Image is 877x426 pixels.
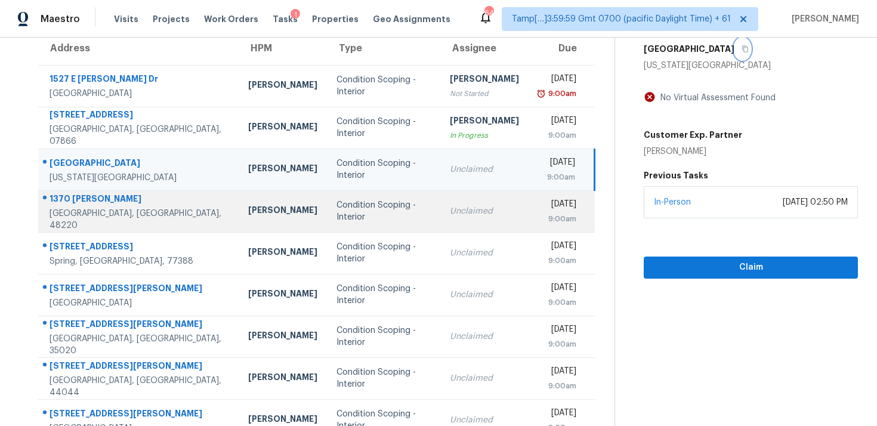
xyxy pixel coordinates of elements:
div: 9:00am [538,297,576,308]
span: [PERSON_NAME] [787,13,859,25]
div: [STREET_ADDRESS][PERSON_NAME] [50,282,229,297]
span: Tasks [273,15,298,23]
div: Condition Scoping - Interior [336,325,431,348]
th: Type [327,32,441,65]
h5: [GEOGRAPHIC_DATA] [644,43,734,55]
span: Projects [153,13,190,25]
div: [DATE] 02:50 PM [783,196,848,208]
div: [US_STATE][GEOGRAPHIC_DATA] [644,60,858,72]
div: 649 [484,7,493,19]
div: [PERSON_NAME] [248,329,317,344]
div: [PERSON_NAME] [450,115,519,129]
div: [STREET_ADDRESS][PERSON_NAME] [50,318,229,333]
div: Condition Scoping - Interior [336,366,431,390]
div: Unclaimed [450,289,519,301]
div: [DATE] [538,365,576,380]
div: [PERSON_NAME] [248,288,317,302]
div: 9:00am [538,129,576,141]
span: Work Orders [204,13,258,25]
div: [DATE] [538,240,576,255]
div: 9:00am [538,213,576,225]
img: Overdue Alarm Icon [536,88,546,100]
span: Properties [312,13,359,25]
div: Spring, [GEOGRAPHIC_DATA], 77388 [50,255,229,267]
div: [GEOGRAPHIC_DATA], [GEOGRAPHIC_DATA], 07866 [50,124,229,147]
div: Unclaimed [450,372,519,384]
div: [DATE] [538,73,576,88]
span: Geo Assignments [373,13,450,25]
div: Unclaimed [450,163,519,175]
div: 9:00am [538,380,576,392]
div: Unclaimed [450,414,519,426]
img: Artifact Not Present Icon [644,91,656,103]
div: Unclaimed [450,247,519,259]
div: Condition Scoping - Interior [336,283,431,307]
div: Unclaimed [450,205,519,217]
h5: Previous Tasks [644,169,858,181]
div: [STREET_ADDRESS][PERSON_NAME] [50,408,229,422]
div: 1527 E [PERSON_NAME] Dr [50,73,229,88]
div: 9:00am [538,338,576,350]
div: [GEOGRAPHIC_DATA], [GEOGRAPHIC_DATA], 48220 [50,208,229,231]
div: Condition Scoping - Interior [336,74,431,98]
div: [DATE] [538,282,576,297]
div: [GEOGRAPHIC_DATA] [50,88,229,100]
div: [DATE] [538,156,575,171]
div: In Progress [450,129,519,141]
div: Unclaimed [450,331,519,342]
div: [DATE] [538,407,576,422]
div: [GEOGRAPHIC_DATA] [50,297,229,309]
a: In-Person [654,198,691,206]
th: Due [529,32,595,65]
div: [GEOGRAPHIC_DATA], [GEOGRAPHIC_DATA], 35020 [50,333,229,357]
span: Maestro [41,13,80,25]
div: [GEOGRAPHIC_DATA], [GEOGRAPHIC_DATA], 44044 [50,375,229,399]
div: 1370 [PERSON_NAME] [50,193,229,208]
span: Tamp[…]3:59:59 Gmt 0700 (pacific Daylight Time) + 61 [512,13,731,25]
div: [STREET_ADDRESS] [50,109,229,124]
span: Visits [114,13,138,25]
div: Not Started [450,88,519,100]
button: Copy Address [734,38,751,60]
th: Assignee [440,32,529,65]
div: [GEOGRAPHIC_DATA] [50,157,229,172]
div: Condition Scoping - Interior [336,116,431,140]
th: HPM [239,32,327,65]
div: [US_STATE][GEOGRAPHIC_DATA] [50,172,229,184]
th: Address [38,32,239,65]
div: [PERSON_NAME] [248,204,317,219]
div: [STREET_ADDRESS] [50,240,229,255]
div: [PERSON_NAME] [248,246,317,261]
div: Condition Scoping - Interior [336,199,431,223]
div: 9:00am [538,255,576,267]
button: Claim [644,257,858,279]
div: [PERSON_NAME] [248,121,317,135]
div: [PERSON_NAME] [248,371,317,386]
div: Condition Scoping - Interior [336,158,431,181]
div: [PERSON_NAME] [450,73,519,88]
div: [STREET_ADDRESS][PERSON_NAME] [50,360,229,375]
div: 1 [291,9,300,21]
div: [DATE] [538,115,576,129]
div: Condition Scoping - Interior [336,241,431,265]
div: [DATE] [538,198,576,213]
div: [PERSON_NAME] [248,162,317,177]
div: [PERSON_NAME] [644,146,742,158]
div: No Virtual Assessment Found [656,92,776,104]
h5: Customer Exp. Partner [644,129,742,141]
div: [DATE] [538,323,576,338]
span: Claim [653,260,848,275]
div: [PERSON_NAME] [248,79,317,94]
div: 9:00am [546,88,576,100]
div: 9:00am [538,171,575,183]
